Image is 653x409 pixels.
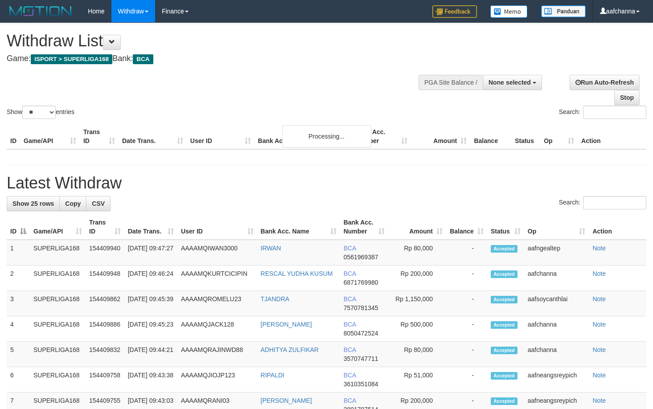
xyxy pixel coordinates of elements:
[7,196,60,211] a: Show 25 rows
[261,245,281,252] a: IRWAN
[30,240,86,266] td: SUPERLIGA168
[7,106,74,119] label: Show entries
[261,372,284,379] a: RIPALDI
[592,397,606,404] a: Note
[124,214,177,240] th: Date Trans.: activate to sort column ascending
[177,367,257,393] td: AAAAMQJIOJP123
[592,321,606,328] a: Note
[124,240,177,266] td: [DATE] 09:47:27
[524,291,589,316] td: aafsoycanthlai
[487,214,524,240] th: Status: activate to sort column ascending
[30,266,86,291] td: SUPERLIGA168
[432,5,477,18] img: Feedback.jpg
[86,214,124,240] th: Trans ID: activate to sort column ascending
[524,316,589,342] td: aafchanna
[261,346,319,353] a: ADHITYA ZULFIKAR
[344,380,378,388] span: Copy 3610351084 to clipboard
[7,174,646,192] h1: Latest Withdraw
[592,245,606,252] a: Note
[490,5,528,18] img: Button%20Memo.svg
[261,295,290,303] a: TJANDRA
[177,291,257,316] td: AAAAMQROMELU23
[592,346,606,353] a: Note
[86,342,124,367] td: 154409832
[7,266,30,291] td: 2
[177,240,257,266] td: AAAAMQIWAN3000
[388,367,446,393] td: Rp 51,000
[80,124,119,149] th: Trans ID
[388,266,446,291] td: Rp 200,000
[446,367,487,393] td: -
[187,124,255,149] th: User ID
[491,296,517,303] span: Accepted
[7,32,427,50] h1: Withdraw List
[344,355,378,362] span: Copy 3570747711 to clipboard
[491,397,517,405] span: Accepted
[446,266,487,291] td: -
[344,245,356,252] span: BCA
[411,124,470,149] th: Amount
[419,75,483,90] div: PGA Site Balance /
[614,90,640,105] a: Stop
[524,266,589,291] td: aafchanna
[20,124,80,149] th: Game/API
[491,347,517,354] span: Accepted
[133,54,153,64] span: BCA
[257,214,340,240] th: Bank Acc. Name: activate to sort column ascending
[344,397,356,404] span: BCA
[22,106,56,119] select: Showentries
[31,54,112,64] span: ISPORT > SUPERLIGA168
[86,316,124,342] td: 154409886
[446,291,487,316] td: -
[282,125,371,147] div: Processing...
[540,124,578,149] th: Op
[559,106,646,119] label: Search:
[352,124,411,149] th: Bank Acc. Number
[7,291,30,316] td: 3
[86,291,124,316] td: 154409862
[261,270,333,277] a: RESCAL YUDHA KUSUM
[470,124,511,149] th: Balance
[524,367,589,393] td: aafneangsreypich
[541,5,586,17] img: panduan.png
[344,346,356,353] span: BCA
[491,372,517,380] span: Accepted
[261,397,312,404] a: [PERSON_NAME]
[7,124,20,149] th: ID
[489,79,531,86] span: None selected
[7,367,30,393] td: 6
[583,106,646,119] input: Search:
[344,270,356,277] span: BCA
[344,304,378,311] span: Copy 7570781345 to clipboard
[177,266,257,291] td: AAAAMQKURTCICIPIN
[388,291,446,316] td: Rp 1,150,000
[491,321,517,329] span: Accepted
[30,214,86,240] th: Game/API: activate to sort column ascending
[524,240,589,266] td: aafngealtep
[340,214,388,240] th: Bank Acc. Number: activate to sort column ascending
[124,316,177,342] td: [DATE] 09:45:23
[124,266,177,291] td: [DATE] 09:46:24
[446,214,487,240] th: Balance: activate to sort column ascending
[388,342,446,367] td: Rp 80,000
[592,270,606,277] a: Note
[388,240,446,266] td: Rp 80,000
[86,240,124,266] td: 154409940
[344,279,378,286] span: Copy 6871769980 to clipboard
[578,124,646,149] th: Action
[255,124,352,149] th: Bank Acc. Name
[124,291,177,316] td: [DATE] 09:45:39
[446,240,487,266] td: -
[12,200,54,207] span: Show 25 rows
[261,321,312,328] a: [PERSON_NAME]
[344,330,378,337] span: Copy 8050472524 to clipboard
[570,75,640,90] a: Run Auto-Refresh
[86,266,124,291] td: 154409948
[30,291,86,316] td: SUPERLIGA168
[344,321,356,328] span: BCA
[124,342,177,367] td: [DATE] 09:44:21
[7,4,74,18] img: MOTION_logo.png
[592,295,606,303] a: Note
[388,316,446,342] td: Rp 500,000
[92,200,105,207] span: CSV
